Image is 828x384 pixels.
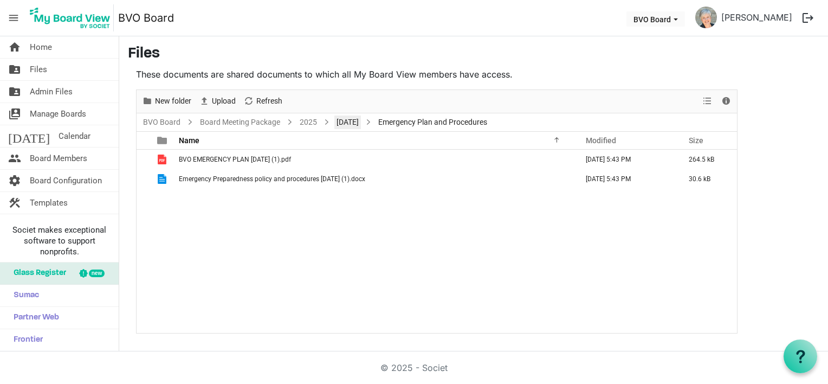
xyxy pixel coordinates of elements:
[8,59,21,80] span: folder_shared
[141,116,183,129] a: BVO Board
[198,116,282,129] a: Board Meeting Package
[136,68,738,81] p: These documents are shared documents to which all My Board View members have access.
[698,90,717,113] div: View
[8,192,21,214] span: construction
[197,94,238,108] button: Upload
[574,150,677,169] td: June 27, 2025 5:43 PM column header Modified
[27,4,114,31] img: My Board View Logo
[626,11,685,27] button: BVO Board dropdownbutton
[797,7,819,29] button: logout
[586,136,616,145] span: Modified
[128,45,819,63] h3: Files
[8,263,66,284] span: Glass Register
[8,125,50,147] span: [DATE]
[8,285,39,306] span: Sumac
[689,136,703,145] span: Size
[30,170,102,191] span: Board Configuration
[3,8,24,28] span: menu
[297,116,319,129] a: 2025
[89,270,105,277] div: new
[701,94,714,108] button: View dropdownbutton
[118,7,174,29] a: BVO Board
[376,116,489,129] span: Emergency Plan and Procedures
[240,90,286,113] div: Refresh
[30,192,68,214] span: Templates
[380,362,448,373] a: © 2025 - Societ
[27,4,118,31] a: My Board View Logo
[717,90,735,113] div: Details
[8,148,21,169] span: people
[255,94,283,108] span: Refresh
[8,307,59,329] span: Partner Web
[8,329,43,351] span: Frontier
[59,125,90,147] span: Calendar
[176,150,574,169] td: BVO EMERGENCY PLAN June 19 2025 (1).pdf is template cell column header Name
[334,116,361,129] a: [DATE]
[8,170,21,191] span: settings
[8,103,21,125] span: switch_account
[179,156,291,163] span: BVO EMERGENCY PLAN [DATE] (1).pdf
[30,36,52,58] span: Home
[151,169,176,189] td: is template cell column header type
[30,81,73,103] span: Admin Files
[30,103,86,125] span: Manage Boards
[176,169,574,189] td: Emergency Preparedness policy and procedures June 19 2025 (1).docx is template cell column header...
[574,169,677,189] td: June 27, 2025 5:43 PM column header Modified
[211,94,237,108] span: Upload
[137,169,151,189] td: checkbox
[137,150,151,169] td: checkbox
[140,94,193,108] button: New folder
[677,169,737,189] td: 30.6 kB is template cell column header Size
[719,94,734,108] button: Details
[717,7,797,28] a: [PERSON_NAME]
[30,148,87,169] span: Board Members
[30,59,47,80] span: Files
[242,94,284,108] button: Refresh
[179,175,365,183] span: Emergency Preparedness policy and procedures [DATE] (1).docx
[154,94,192,108] span: New folder
[677,150,737,169] td: 264.5 kB is template cell column header Size
[8,81,21,103] span: folder_shared
[8,36,21,58] span: home
[179,136,199,145] span: Name
[151,150,176,169] td: is template cell column header type
[5,225,114,257] span: Societ makes exceptional software to support nonprofits.
[695,7,717,28] img: PyyS3O9hLMNWy5sfr9llzGd1zSo7ugH3aP_66mAqqOBuUsvSKLf-rP3SwHHrcKyCj7ldBY4ygcQ7lV8oQjcMMA_thumb.png
[138,90,195,113] div: New folder
[195,90,240,113] div: Upload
